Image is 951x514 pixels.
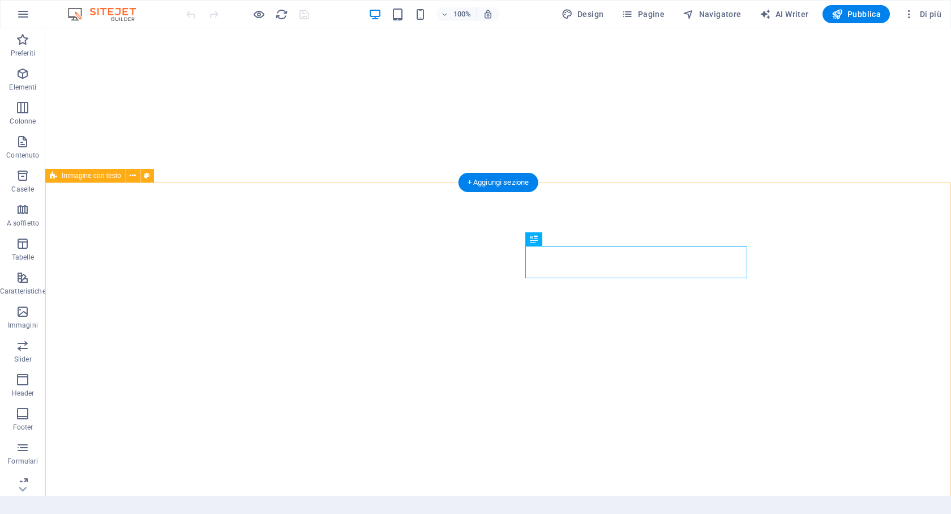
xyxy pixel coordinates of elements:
[760,9,809,20] span: AI Writer
[562,9,604,20] span: Design
[14,355,32,364] p: Slider
[557,5,609,23] button: Design
[622,9,665,20] span: Pagine
[65,7,150,21] img: Editor Logo
[8,321,38,330] p: Immagini
[6,151,39,160] p: Contenuto
[617,5,669,23] button: Pagine
[11,185,34,194] p: Caselle
[11,49,35,58] p: Preferiti
[12,253,34,262] p: Tabelle
[275,7,288,21] button: reload
[823,5,890,23] button: Pubblica
[903,9,941,20] span: Di più
[459,173,538,192] div: + Aggiungi sezione
[832,9,881,20] span: Pubblica
[13,423,33,432] p: Footer
[7,219,39,228] p: A soffietto
[7,457,38,466] p: Formulari
[436,7,477,21] button: 100%
[899,5,946,23] button: Di più
[275,8,288,21] i: Ricarica la pagina
[557,5,609,23] div: Design (Ctrl+Alt+Y)
[678,5,746,23] button: Navigatore
[755,5,813,23] button: AI Writer
[62,172,121,179] span: Immagine con testo
[12,389,35,398] p: Header
[453,7,472,21] h6: 100%
[10,117,36,126] p: Colonne
[483,9,493,19] i: Quando ridimensioni, regola automaticamente il livello di zoom in modo che corrisponda al disposi...
[252,7,265,21] button: Clicca qui per lasciare la modalità di anteprima e continuare la modifica
[9,83,36,92] p: Elementi
[683,9,741,20] span: Navigatore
